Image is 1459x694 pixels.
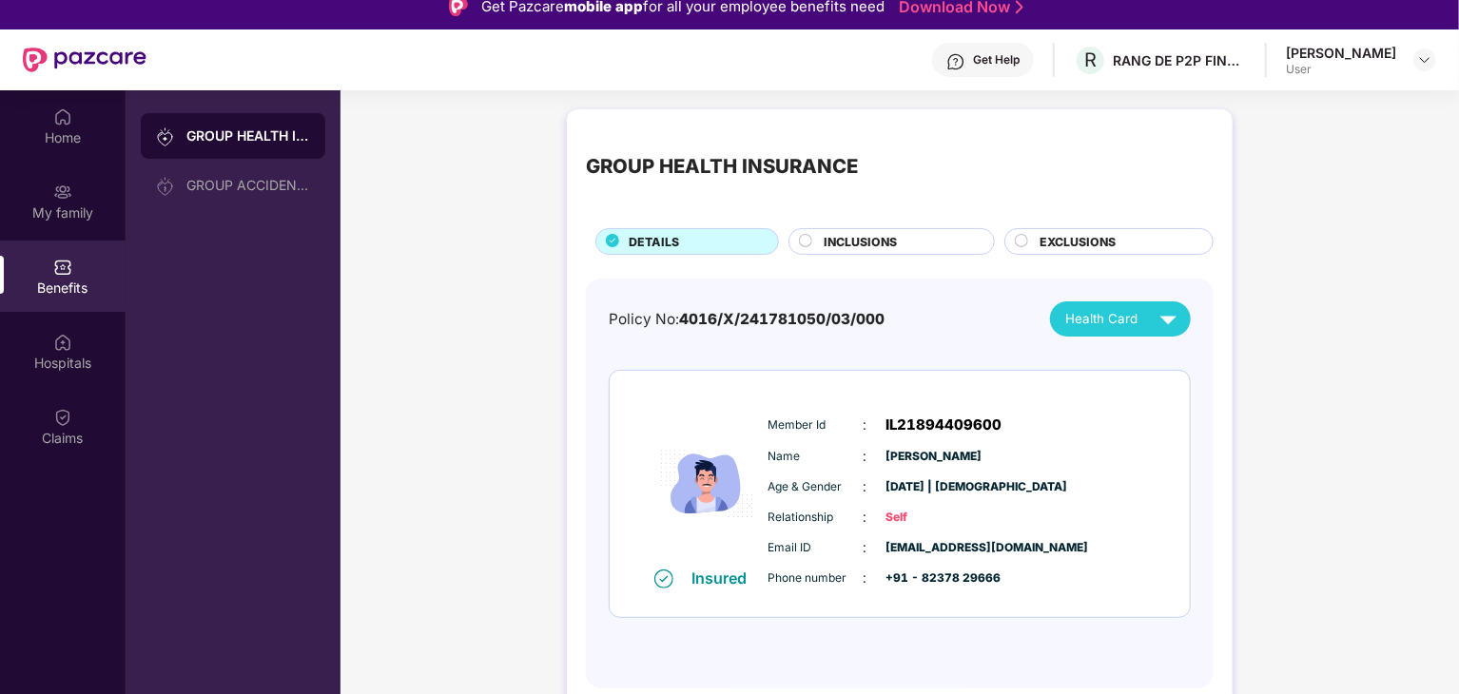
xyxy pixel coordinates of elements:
[886,539,982,557] span: [EMAIL_ADDRESS][DOMAIN_NAME]
[768,509,864,527] span: Relationship
[53,258,72,277] img: svg+xml;base64,PHN2ZyBpZD0iQmVuZWZpdHMiIHhtbG5zPSJodHRwOi8vd3d3LnczLm9yZy8yMDAwL3N2ZyIgd2lkdGg9Ij...
[156,177,175,196] img: svg+xml;base64,PHN2ZyB3aWR0aD0iMjAiIGhlaWdodD0iMjAiIHZpZXdCb3g9IjAgMCAyMCAyMCIgZmlsbD0ibm9uZSIgeG...
[1417,52,1432,67] img: svg+xml;base64,PHN2ZyBpZD0iRHJvcGRvd24tMzJ4MzIiIHhtbG5zPSJodHRwOi8vd3d3LnczLm9yZy8yMDAwL3N2ZyIgd2...
[864,537,867,558] span: :
[650,399,764,568] img: icon
[1113,51,1246,69] div: RANG DE P2P FINANCIAL SERVICES PRIVATE LIMITED
[864,568,867,588] span: :
[1286,44,1396,62] div: [PERSON_NAME]
[1050,301,1191,337] button: Health Card
[1040,233,1116,251] span: EXCLUSIONS
[186,178,310,193] div: GROUP ACCIDENTAL INSURANCE
[864,507,867,528] span: :
[1065,309,1138,329] span: Health Card
[53,333,72,352] img: svg+xml;base64,PHN2ZyBpZD0iSG9zcGl0YWxzIiB4bWxucz0iaHR0cDovL3d3dy53My5vcmcvMjAwMC9zdmciIHdpZHRoPS...
[53,107,72,126] img: svg+xml;base64,PHN2ZyBpZD0iSG9tZSIgeG1sbnM9Imh0dHA6Ly93d3cudzMub3JnLzIwMDAvc3ZnIiB3aWR0aD0iMjAiIG...
[1286,62,1396,77] div: User
[886,569,982,588] span: +91 - 82378 29666
[886,448,982,466] span: [PERSON_NAME]
[692,569,759,588] div: Insured
[1152,302,1185,336] img: svg+xml;base64,PHN2ZyB4bWxucz0iaHR0cDovL3d3dy53My5vcmcvMjAwMC9zdmciIHZpZXdCb3g9IjAgMCAyNCAyNCIgd2...
[654,569,673,588] img: svg+xml;base64,PHN2ZyB4bWxucz0iaHR0cDovL3d3dy53My5vcmcvMjAwMC9zdmciIHdpZHRoPSIxNiIgaGVpZ2h0PSIxNi...
[23,48,146,72] img: New Pazcare Logo
[886,414,1002,436] span: IL21894409600
[156,127,175,146] img: svg+xml;base64,PHN2ZyB3aWR0aD0iMjAiIGhlaWdodD0iMjAiIHZpZXdCb3g9IjAgMCAyMCAyMCIgZmlsbD0ibm9uZSIgeG...
[824,233,897,251] span: INCLUSIONS
[864,476,867,497] span: :
[53,408,72,427] img: svg+xml;base64,PHN2ZyBpZD0iQ2xhaW0iIHhtbG5zPSJodHRwOi8vd3d3LnczLm9yZy8yMDAwL3N2ZyIgd2lkdGg9IjIwIi...
[679,310,885,328] span: 4016/X/241781050/03/000
[864,446,867,467] span: :
[768,569,864,588] span: Phone number
[53,183,72,202] img: svg+xml;base64,PHN2ZyB3aWR0aD0iMjAiIGhlaWdodD0iMjAiIHZpZXdCb3g9IjAgMCAyMCAyMCIgZmlsbD0ibm9uZSIgeG...
[1084,48,1097,71] span: R
[609,308,885,331] div: Policy No:
[946,52,965,71] img: svg+xml;base64,PHN2ZyBpZD0iSGVscC0zMngzMiIgeG1sbnM9Imh0dHA6Ly93d3cudzMub3JnLzIwMDAvc3ZnIiB3aWR0aD...
[586,151,858,182] div: GROUP HEALTH INSURANCE
[768,416,864,434] span: Member Id
[864,414,867,435] span: :
[768,478,864,496] span: Age & Gender
[886,509,982,527] span: Self
[629,233,679,251] span: DETAILS
[768,539,864,557] span: Email ID
[973,52,1020,67] div: Get Help
[768,448,864,466] span: Name
[886,478,982,496] span: [DATE] | [DEMOGRAPHIC_DATA]
[186,126,310,145] div: GROUP HEALTH INSURANCE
